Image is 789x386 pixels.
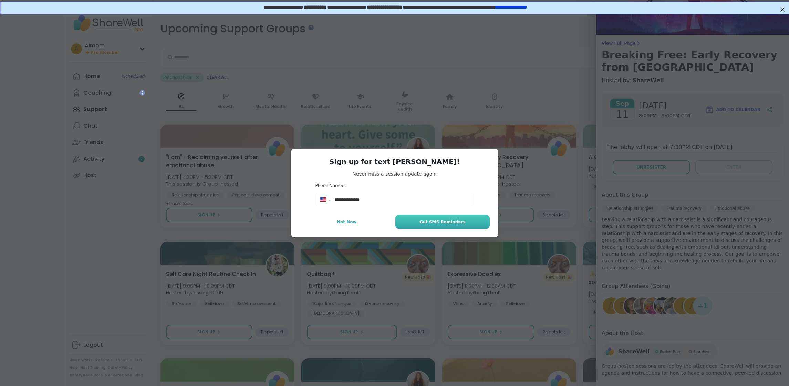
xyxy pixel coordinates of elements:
button: Get SMS Reminders [395,215,489,229]
span: Get SMS Reminders [419,219,466,225]
h3: Phone Number [315,183,474,189]
span: Not Now [337,219,357,225]
h3: Sign up for text [PERSON_NAME]! [300,157,490,167]
span: Never miss a session update again [300,171,490,178]
button: Not Now [300,215,394,229]
iframe: Spotlight [139,90,145,95]
img: United States [320,197,326,202]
